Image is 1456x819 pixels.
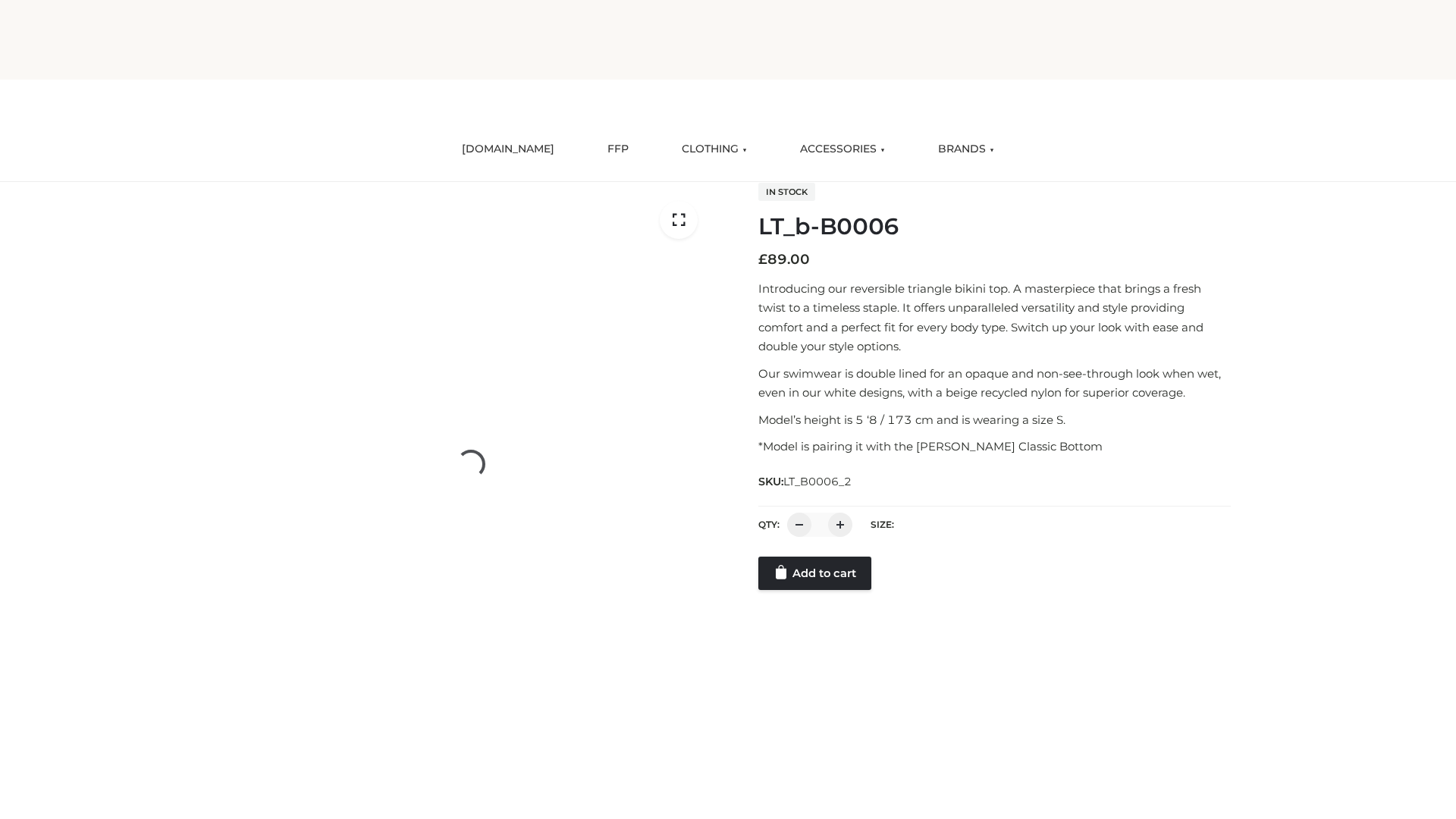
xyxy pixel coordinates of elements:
a: ACCESSORIES [789,133,896,166]
bdi: 89.00 [758,251,810,268]
p: Model’s height is 5 ‘8 / 173 cm and is wearing a size S. [758,410,1231,430]
a: BRANDS [927,133,1006,166]
a: [DOMAIN_NAME] [450,133,566,166]
span: SKU: [758,472,853,491]
label: QTY: [758,519,780,530]
label: Size: [871,519,894,530]
p: Our swimwear is double lined for an opaque and non-see-through look when wet, even in our white d... [758,364,1231,403]
span: LT_B0006_2 [783,475,852,488]
p: *Model is pairing it with the [PERSON_NAME] Classic Bottom [758,437,1231,457]
h1: LT_b-B0006 [758,213,1231,240]
span: £ [758,251,767,268]
a: Add to cart [758,557,871,590]
a: CLOTHING [670,133,758,166]
a: FFP [596,133,640,166]
span: In stock [758,183,815,201]
p: Introducing our reversible triangle bikini top. A masterpiece that brings a fresh twist to a time... [758,279,1231,356]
